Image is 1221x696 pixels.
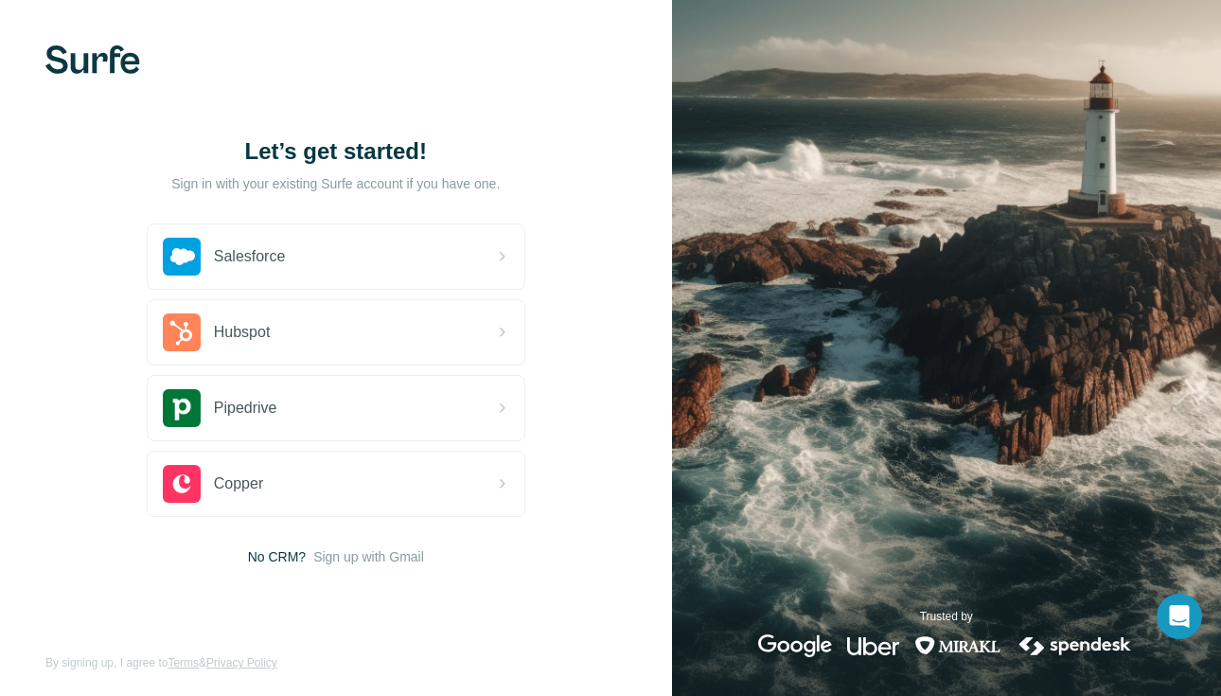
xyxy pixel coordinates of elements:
[920,608,973,625] p: Trusted by
[214,321,271,344] span: Hubspot
[206,656,277,669] a: Privacy Policy
[163,313,201,351] img: hubspot's logo
[147,136,525,167] h1: Let’s get started!
[168,656,199,669] a: Terms
[45,654,277,671] span: By signing up, I agree to &
[248,547,306,566] span: No CRM?
[847,634,899,657] img: uber's logo
[313,547,424,566] button: Sign up with Gmail
[214,397,277,419] span: Pipedrive
[45,45,140,74] img: Surfe's logo
[914,634,1001,657] img: mirakl's logo
[758,634,832,657] img: google's logo
[1157,594,1202,639] div: Open Intercom Messenger
[1017,634,1134,657] img: spendesk's logo
[163,238,201,276] img: salesforce's logo
[163,465,201,503] img: copper's logo
[163,389,201,427] img: pipedrive's logo
[214,245,286,268] span: Salesforce
[171,174,500,193] p: Sign in with your existing Surfe account if you have one.
[214,473,263,495] span: Copper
